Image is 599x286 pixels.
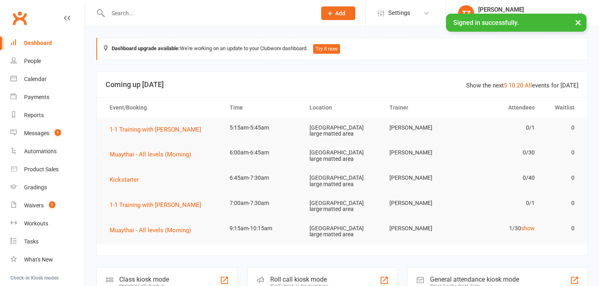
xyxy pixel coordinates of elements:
[462,143,542,162] td: 0/30
[110,126,201,133] span: 1-1 Training with [PERSON_NAME]
[10,52,85,70] a: People
[10,142,85,160] a: Automations
[542,97,582,118] th: Waitlist
[24,256,53,263] div: What's New
[112,45,180,51] strong: Dashboard upgrade available:
[382,118,462,137] td: [PERSON_NAME]
[10,34,85,52] a: Dashboard
[571,14,585,31] button: ×
[110,227,191,234] span: Muaythai - All levels (Morning)
[382,97,462,118] th: Trainer
[10,251,85,269] a: What's New
[335,10,345,16] span: Add
[302,194,382,219] td: [GEOGRAPHIC_DATA] large matted area
[110,175,145,185] button: Kickstarter
[462,219,542,238] td: 1/30
[302,143,382,168] td: [GEOGRAPHIC_DATA] large matted area
[110,150,197,159] button: Muaythai - All levels (Morning)
[462,194,542,213] td: 0/1
[24,76,47,82] div: Calendar
[521,225,535,231] a: show
[110,125,207,134] button: 1-1 Training with [PERSON_NAME]
[49,201,55,208] span: 1
[313,44,340,54] button: Try it now
[478,13,577,20] div: Urban Muaythai - [GEOGRAPHIC_DATA]
[382,194,462,213] td: [PERSON_NAME]
[462,118,542,137] td: 0/1
[119,276,169,283] div: Class kiosk mode
[24,202,44,209] div: Waivers
[222,219,302,238] td: 9:15am-10:15am
[222,143,302,162] td: 6:00am-6:45am
[110,225,197,235] button: Muaythai - All levels (Morning)
[382,143,462,162] td: [PERSON_NAME]
[24,94,49,100] div: Payments
[478,6,577,13] div: [PERSON_NAME]
[24,40,52,46] div: Dashboard
[10,178,85,197] a: Gradings
[24,148,57,154] div: Automations
[106,8,311,19] input: Search...
[382,168,462,187] td: [PERSON_NAME]
[462,97,542,118] th: Attendees
[24,184,47,191] div: Gradings
[525,82,532,89] a: All
[110,151,191,158] span: Muaythai - All levels (Morning)
[321,6,355,20] button: Add
[55,129,61,136] span: 1
[110,176,139,183] span: Kickstarter
[458,5,474,21] div: TZ
[302,219,382,244] td: [GEOGRAPHIC_DATA] large matted area
[542,194,582,213] td: 0
[302,168,382,194] td: [GEOGRAPHIC_DATA] large matted area
[10,233,85,251] a: Tasks
[462,168,542,187] td: 0/40
[10,197,85,215] a: Waivers 1
[504,82,507,89] a: 5
[24,220,48,227] div: Workouts
[10,70,85,88] a: Calendar
[302,97,382,118] th: Location
[517,82,523,89] a: 20
[106,81,579,89] h3: Coming up [DATE]
[430,276,519,283] div: General attendance kiosk mode
[222,194,302,213] td: 7:00am-7:30am
[222,97,302,118] th: Time
[24,58,41,64] div: People
[10,124,85,142] a: Messages 1
[542,219,582,238] td: 0
[10,8,30,28] a: Clubworx
[542,168,582,187] td: 0
[388,4,410,22] span: Settings
[24,130,49,136] div: Messages
[302,118,382,144] td: [GEOGRAPHIC_DATA] large matted area
[110,201,201,209] span: 1-1 Training with [PERSON_NAME]
[96,38,588,60] div: We're working on an update to your Clubworx dashboard.
[102,97,222,118] th: Event/Booking
[270,276,328,283] div: Roll call kiosk mode
[10,88,85,106] a: Payments
[509,82,515,89] a: 10
[10,160,85,178] a: Product Sales
[10,215,85,233] a: Workouts
[110,200,207,210] button: 1-1 Training with [PERSON_NAME]
[222,118,302,137] td: 5:15am-5:45am
[466,81,579,90] div: Show the next events for [DATE]
[542,118,582,137] td: 0
[24,238,39,245] div: Tasks
[24,112,44,118] div: Reports
[222,168,302,187] td: 6:45am-7:30am
[24,166,59,172] div: Product Sales
[382,219,462,238] td: [PERSON_NAME]
[10,106,85,124] a: Reports
[542,143,582,162] td: 0
[453,19,519,26] span: Signed in successfully.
